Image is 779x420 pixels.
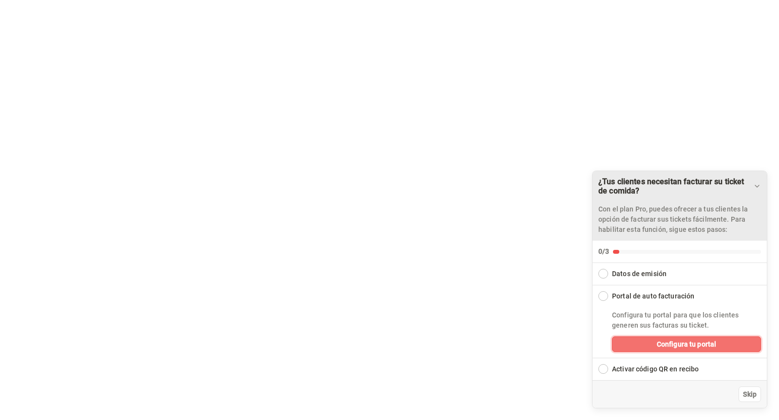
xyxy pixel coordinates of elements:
div: Datos de emisión [612,269,667,279]
div: Portal de auto facturación [612,291,694,301]
div: ¿Tus clientes necesitan facturar su ticket de comida? [592,171,767,408]
p: Con el plan Pro, puedes ofrecer a tus clientes la opción de facturar sus tickets fácilmente. Para... [598,204,761,235]
button: Skip [739,386,761,402]
span: Configura tu portal [657,339,717,350]
span: Skip [743,389,757,400]
div: 0/3 [598,246,609,257]
button: Expand Checklist [593,358,767,380]
button: Collapse Checklist [593,171,767,262]
div: Activar código QR en recibo [612,364,699,374]
p: Configura tu portal para que los clientes generen sus facturas su ticket. [612,310,761,331]
div: ¿Tus clientes necesitan facturar su ticket de comida? [598,177,753,195]
button: Expand Checklist [593,263,767,285]
div: Drag to move checklist [593,171,767,241]
button: Configura tu portal [612,336,761,352]
button: Collapse Checklist [593,285,767,301]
